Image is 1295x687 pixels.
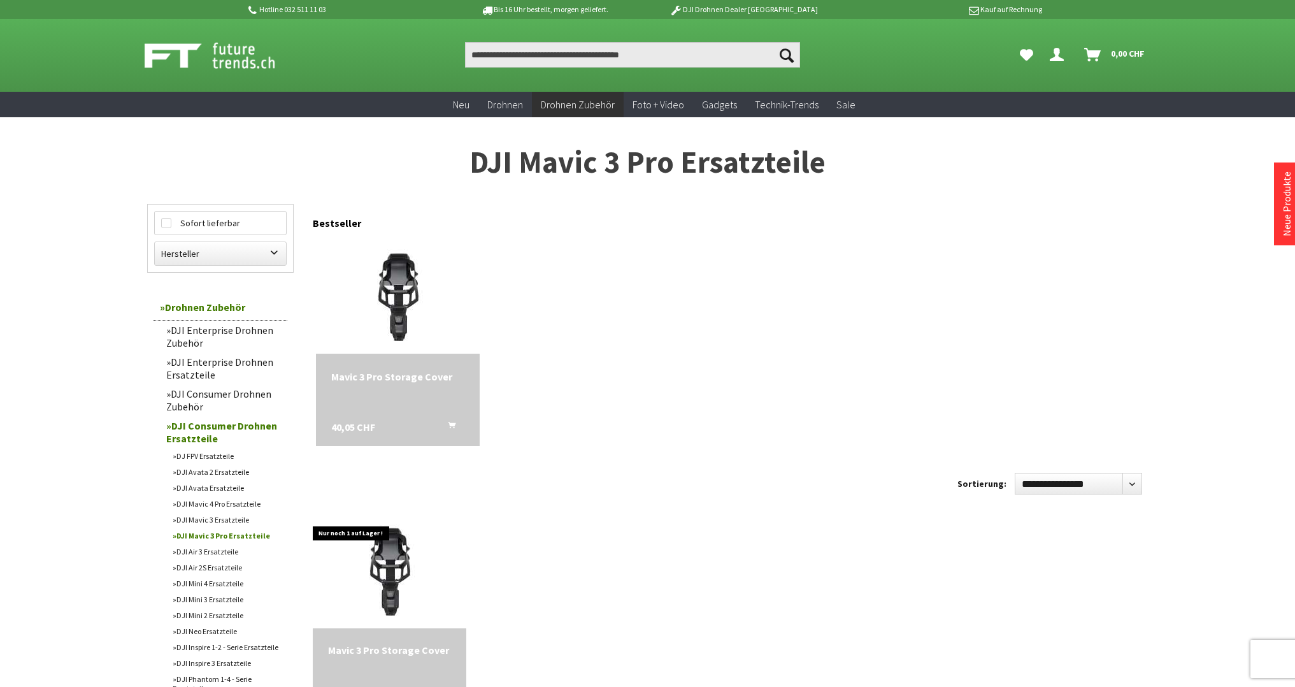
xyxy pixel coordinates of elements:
[532,92,624,118] a: Drohnen Zubehör
[746,92,827,118] a: Technik-Trends
[541,98,615,111] span: Drohnen Zubehör
[1079,42,1151,68] a: Warenkorb
[160,352,287,384] a: DJI Enterprise Drohnen Ersatzteile
[154,294,287,321] a: Drohnen Zubehör
[465,42,800,68] input: Produkt, Marke, Kategorie, EAN, Artikelnummer…
[624,92,693,118] a: Foto + Video
[328,644,451,656] a: Mavic 3 Pro Storage Cover 40,05 CHF In den Warenkorb
[453,98,469,111] span: Neu
[166,544,287,560] a: DJI Air 3 Ersatzteile
[166,560,287,575] a: DJI Air 2S Ersatzteile
[702,98,737,111] span: Gadgets
[166,575,287,591] a: DJI Mini 4 Ersatzteile
[444,92,478,118] a: Neu
[755,98,819,111] span: Technik-Trends
[487,98,523,111] span: Drohnen
[166,464,287,480] a: DJI Avata 2 Ersatzteile
[166,512,287,528] a: DJI Mavic 3 Ersatzteile
[331,369,464,384] div: Mavic 3 Pro Storage Cover
[160,384,287,416] a: DJI Consumer Drohnen Zubehör
[693,92,746,118] a: Gadgets
[318,514,461,628] img: Mavic 3 Pro Storage Cover
[247,2,445,17] p: Hotline 032 511 11 03
[313,204,1148,236] div: Bestseller
[166,528,287,544] a: DJI Mavic 3 Pro Ersatzteile
[166,591,287,607] a: DJI Mini 3 Ersatzteile
[827,92,864,118] a: Sale
[331,369,464,384] a: Mavic 3 Pro Storage Cover 40,05 CHF In den Warenkorb
[166,655,287,671] a: DJI Inspire 3 Ersatzteile
[160,321,287,352] a: DJI Enterprise Drohnen Zubehör
[433,419,463,436] button: In den Warenkorb
[166,607,287,623] a: DJI Mini 2 Ersatzteile
[166,480,287,496] a: DJI Avata Ersatzteile
[773,42,800,68] button: Suchen
[445,2,644,17] p: Bis 16 Uhr bestellt, morgen geliefert.
[166,639,287,655] a: DJI Inspire 1-2 - Serie Ersatzteile
[331,419,375,435] span: 40,05 CHF
[1013,42,1040,68] a: Meine Favoriten
[166,448,287,464] a: DJ FPV Ersatzteile
[957,474,1006,494] label: Sortierung:
[147,147,1148,178] h1: DJI Mavic 3 Pro Ersatzteile
[1111,43,1145,64] span: 0,00 CHF
[633,98,684,111] span: Foto + Video
[1280,171,1293,236] a: Neue Produkte
[166,623,287,639] a: DJI Neo Ersatzteile
[326,239,469,354] img: Mavic 3 Pro Storage Cover
[843,2,1042,17] p: Kauf auf Rechnung
[1045,42,1074,68] a: Dein Konto
[155,212,286,235] label: Sofort lieferbar
[160,416,287,448] a: DJI Consumer Drohnen Ersatzteile
[836,98,855,111] span: Sale
[644,2,843,17] p: DJI Drohnen Dealer [GEOGRAPHIC_DATA]
[478,92,532,118] a: Drohnen
[155,242,286,265] label: Hersteller
[328,644,451,656] div: Mavic 3 Pro Storage Cover
[166,496,287,512] a: DJI Mavic 4 Pro Ersatzteile
[145,40,303,71] img: Shop Futuretrends - zur Startseite wechseln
